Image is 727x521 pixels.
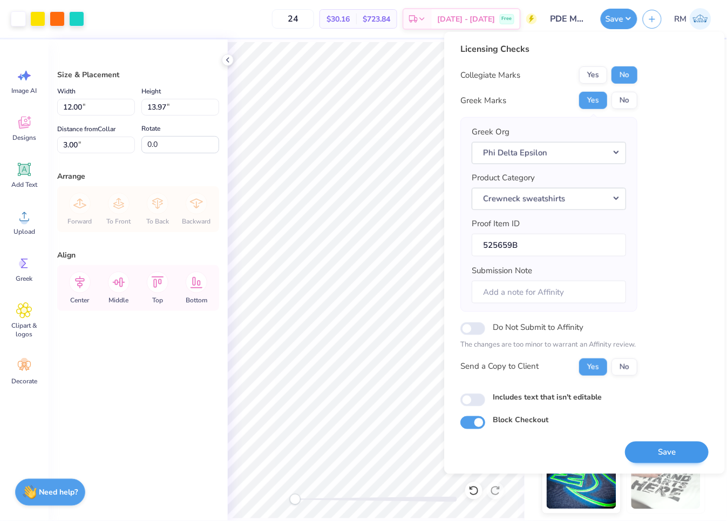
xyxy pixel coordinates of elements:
[472,172,535,184] label: Product Category
[493,391,602,403] label: Includes text that isn't editable
[437,13,495,25] span: [DATE] - [DATE]
[625,441,709,463] button: Save
[290,494,301,505] div: Accessibility label
[472,126,509,138] label: Greek Org
[579,358,607,375] button: Yes
[675,13,687,25] span: RM
[472,218,520,230] label: Proof Item ID
[472,141,626,164] button: Phi Delta Epsilon
[472,280,626,303] input: Add a note for Affinity
[12,133,36,142] span: Designs
[272,9,314,29] input: – –
[57,69,219,80] div: Size & Placement
[11,180,37,189] span: Add Text
[612,66,637,84] button: No
[11,377,37,385] span: Decorate
[6,321,42,339] span: Clipart & logos
[460,340,637,350] p: The changes are too minor to warrant an Affinity review.
[141,85,161,98] label: Height
[612,358,637,375] button: No
[460,43,637,56] div: Licensing Checks
[39,488,78,498] strong: Need help?
[57,249,219,261] div: Align
[327,13,350,25] span: $30.16
[57,85,76,98] label: Width
[57,123,115,136] label: Distance from Collar
[363,13,390,25] span: $723.84
[12,86,37,95] span: Image AI
[57,171,219,182] div: Arrange
[152,296,163,305] span: Top
[542,8,595,30] input: Untitled Design
[71,296,90,305] span: Center
[670,8,716,30] a: RM
[16,274,33,283] span: Greek
[612,92,637,109] button: No
[579,66,607,84] button: Yes
[579,92,607,109] button: Yes
[690,8,711,30] img: Ronald Manipon
[493,415,548,426] label: Block Checkout
[493,320,583,334] label: Do Not Submit to Affinity
[13,227,35,236] span: Upload
[472,265,532,277] label: Submission Note
[186,296,207,305] span: Bottom
[601,9,637,29] button: Save
[460,361,539,373] div: Send a Copy to Client
[109,296,129,305] span: Middle
[141,122,160,135] label: Rotate
[460,69,520,82] div: Collegiate Marks
[460,94,506,107] div: Greek Marks
[631,455,701,509] img: Water based Ink
[502,15,512,23] span: Free
[547,455,616,509] img: Glow in the Dark Ink
[472,187,626,209] button: Crewneck sweatshirts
